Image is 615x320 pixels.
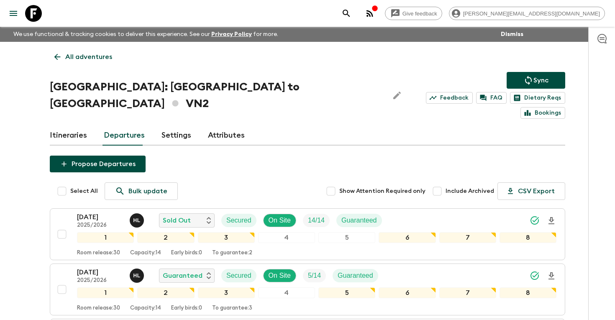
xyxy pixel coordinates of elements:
[318,287,375,298] div: 5
[50,49,117,65] a: All adventures
[530,271,540,281] svg: Synced Successfully
[263,269,296,282] div: On Site
[459,10,605,17] span: [PERSON_NAME][EMAIL_ADDRESS][DOMAIN_NAME]
[77,250,120,256] p: Room release: 30
[130,213,146,228] button: HL
[128,186,167,196] p: Bulk update
[133,217,140,224] p: H L
[303,214,330,227] div: Trip Fill
[439,287,496,298] div: 7
[476,92,507,104] a: FAQ
[161,125,191,146] a: Settings
[226,215,251,225] p: Secured
[258,287,315,298] div: 4
[507,72,565,89] button: Sync adventure departures to the booking engine
[77,305,120,312] p: Room release: 30
[546,216,556,226] svg: Download Onboarding
[77,277,123,284] p: 2025/2026
[446,187,494,195] span: Include Archived
[10,27,282,42] p: We use functional & tracking cookies to deliver this experience. See our for more.
[426,92,473,104] a: Feedback
[50,125,87,146] a: Itineraries
[269,215,291,225] p: On Site
[77,232,134,243] div: 1
[65,52,112,62] p: All adventures
[263,214,296,227] div: On Site
[385,7,442,20] a: Give feedback
[308,215,325,225] p: 14 / 14
[497,182,565,200] button: CSV Export
[70,187,98,195] span: Select All
[398,10,442,17] span: Give feedback
[449,7,605,20] div: [PERSON_NAME][EMAIL_ADDRESS][DOMAIN_NAME]
[130,271,146,278] span: Hoang Le Ngoc
[130,250,161,256] p: Capacity: 14
[133,272,140,279] p: H L
[500,287,556,298] div: 8
[533,75,548,85] p: Sync
[50,79,382,112] h1: [GEOGRAPHIC_DATA]: [GEOGRAPHIC_DATA] to [GEOGRAPHIC_DATA] VN2
[50,156,146,172] button: Propose Departures
[226,271,251,281] p: Secured
[499,28,525,40] button: Dismiss
[303,269,326,282] div: Trip Fill
[130,305,161,312] p: Capacity: 14
[171,250,202,256] p: Early birds: 0
[212,305,252,312] p: To guarantee: 3
[258,232,315,243] div: 4
[5,5,22,22] button: menu
[198,287,255,298] div: 3
[130,216,146,223] span: Hoang Le Ngoc
[50,264,565,315] button: [DATE]2025/2026Hoang Le NgocGuaranteedSecuredOn SiteTrip FillGuaranteed12345678Room release:30Cap...
[77,212,123,222] p: [DATE]
[389,79,405,112] button: Edit Adventure Title
[163,215,191,225] p: Sold Out
[379,232,436,243] div: 6
[338,271,373,281] p: Guaranteed
[341,215,377,225] p: Guaranteed
[163,271,202,281] p: Guaranteed
[212,250,252,256] p: To guarantee: 2
[308,271,321,281] p: 5 / 14
[269,271,291,281] p: On Site
[198,232,255,243] div: 3
[77,267,123,277] p: [DATE]
[221,269,256,282] div: Secured
[211,31,252,37] a: Privacy Policy
[546,271,556,281] svg: Download Onboarding
[520,107,565,119] a: Bookings
[339,187,425,195] span: Show Attention Required only
[500,232,556,243] div: 8
[77,222,123,229] p: 2025/2026
[530,215,540,225] svg: Synced Successfully
[510,92,565,104] a: Dietary Reqs
[105,182,178,200] a: Bulk update
[338,5,355,22] button: search adventures
[318,232,375,243] div: 5
[208,125,245,146] a: Attributes
[104,125,145,146] a: Departures
[130,269,146,283] button: HL
[50,208,565,260] button: [DATE]2025/2026Hoang Le NgocSold OutSecuredOn SiteTrip FillGuaranteed12345678Room release:30Capac...
[221,214,256,227] div: Secured
[439,232,496,243] div: 7
[171,305,202,312] p: Early birds: 0
[379,287,436,298] div: 6
[137,232,194,243] div: 2
[77,287,134,298] div: 1
[137,287,194,298] div: 2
